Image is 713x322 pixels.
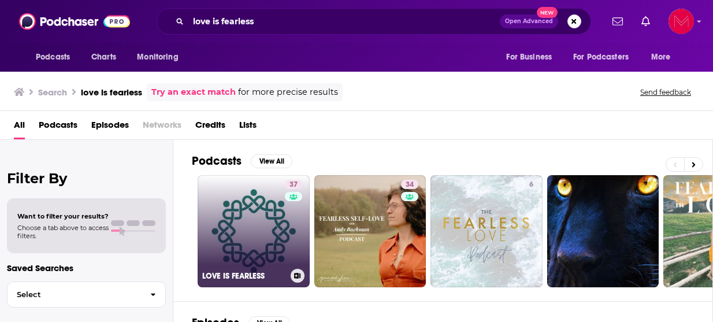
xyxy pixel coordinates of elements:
span: Select [8,291,141,298]
button: Open AdvancedNew [500,14,558,28]
span: Choose a tab above to access filters. [17,224,109,240]
a: 37LOVE IS FEARLESS [198,175,310,287]
a: 34 [401,180,418,189]
span: 37 [289,179,298,191]
span: Logged in as Pamelamcclure [669,9,694,34]
button: open menu [566,46,645,68]
h3: love is fearless [81,87,142,98]
a: Podcasts [39,116,77,139]
button: open menu [498,46,566,68]
h2: Filter By [7,170,166,187]
span: Open Advanced [505,18,553,24]
button: open menu [643,46,685,68]
a: Lists [239,116,257,139]
a: 34 [314,175,426,287]
a: 6 [430,175,543,287]
span: Charts [91,49,116,65]
img: Podchaser - Follow, Share and Rate Podcasts [19,10,130,32]
span: Networks [143,116,181,139]
input: Search podcasts, credits, & more... [188,12,500,31]
a: Try an exact match [151,86,236,99]
button: Show profile menu [669,9,694,34]
p: Saved Searches [7,262,166,273]
img: User Profile [669,9,694,34]
span: For Podcasters [573,49,629,65]
span: Want to filter your results? [17,212,109,220]
span: 6 [529,179,533,191]
a: PodcastsView All [192,154,292,168]
a: Credits [195,116,225,139]
a: Charts [84,46,123,68]
button: open menu [28,46,85,68]
span: Podcasts [36,49,70,65]
span: 34 [406,179,414,191]
a: Show notifications dropdown [608,12,627,31]
h2: Podcasts [192,154,242,168]
span: More [651,49,671,65]
a: All [14,116,25,139]
div: Search podcasts, credits, & more... [157,8,591,35]
span: New [537,7,558,18]
button: Send feedback [637,87,695,97]
a: 37 [285,180,302,189]
a: 6 [525,180,538,189]
button: Select [7,282,166,308]
span: Monitoring [137,49,178,65]
span: For Business [506,49,552,65]
button: View All [251,154,292,168]
span: for more precise results [238,86,338,99]
a: Show notifications dropdown [637,12,655,31]
a: Episodes [91,116,129,139]
button: open menu [129,46,193,68]
h3: Search [38,87,67,98]
h3: LOVE IS FEARLESS [202,271,286,281]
